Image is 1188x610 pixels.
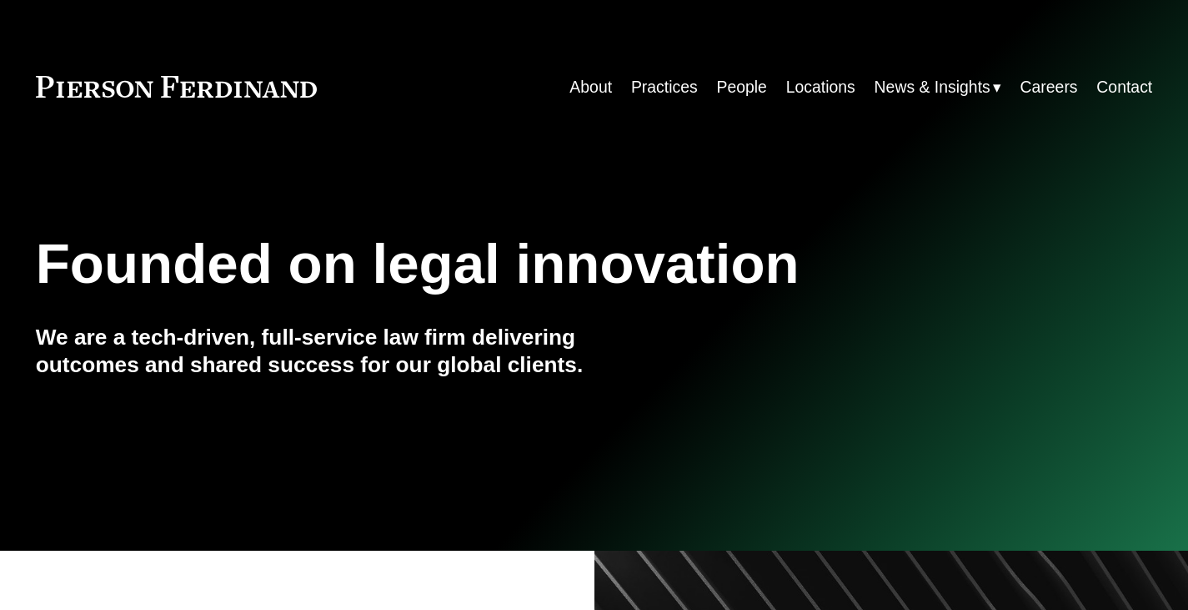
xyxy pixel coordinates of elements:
[1020,71,1078,103] a: Careers
[875,73,990,102] span: News & Insights
[875,71,1001,103] a: folder dropdown
[631,71,698,103] a: Practices
[786,71,855,103] a: Locations
[36,232,966,296] h1: Founded on legal innovation
[716,71,766,103] a: People
[1096,71,1152,103] a: Contact
[36,324,594,380] h4: We are a tech-driven, full-service law firm delivering outcomes and shared success for our global...
[569,71,612,103] a: About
